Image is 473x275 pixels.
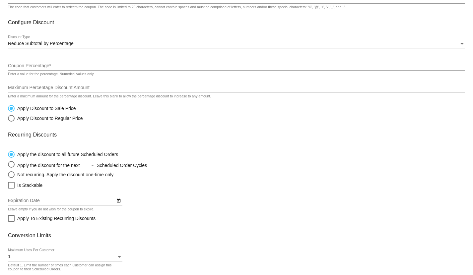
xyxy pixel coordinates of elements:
[15,161,191,168] div: Apply the discount for the next Scheduled Order Cycles
[8,232,465,239] h3: Conversion Limits
[15,116,83,121] div: Apply Discount to Regular Price
[8,41,465,46] mat-select: Discount Type
[8,19,465,26] h3: Configure Discount
[8,94,211,98] div: Enter a maximum amount for the percentage discount. Leave this blank to allow the percentage disc...
[8,132,465,138] h3: Recurring Discounts
[8,72,95,76] div: Enter a value for the percentage. Numerical values only.
[8,148,191,178] mat-radio-group: Select an option
[17,181,42,189] span: Is Stackable
[15,152,118,157] div: Apply the discount to all future Scheduled Orders
[17,214,96,222] span: Apply To Existing Recurring Discounts
[8,102,83,122] mat-radio-group: Select an option
[8,5,346,9] div: The code that customers will enter to redeem the coupon. The code is limited to 20 characters, ca...
[8,85,465,90] input: Maximum Percentage Discount Amount
[8,207,94,211] div: Leave empty if you do not wish for the coupon to expire.
[8,41,74,46] span: Reduce Subtotal by Percentage
[15,106,76,111] div: Apply Discount to Sale Price
[8,263,119,271] div: Default 1. Limit the number of times each Customer can assign this coupon to their Scheduled Orders.
[115,197,122,204] button: Open calendar
[8,198,115,203] input: Expiration Date
[15,172,113,177] div: Not recurring. Apply the discount one-time only
[8,63,465,69] input: Coupon Percentage
[8,254,11,259] span: 1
